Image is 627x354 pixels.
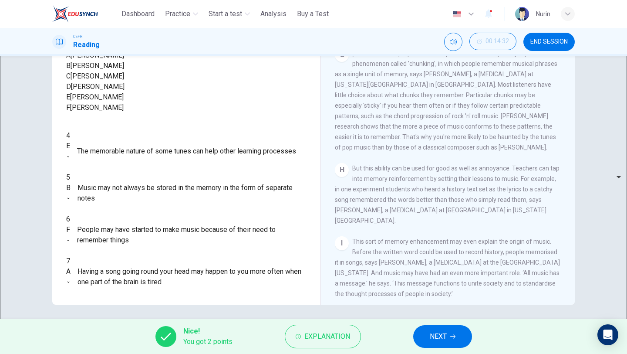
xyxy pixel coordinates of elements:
[257,6,290,22] button: Analysis
[444,33,462,51] div: Mute
[66,266,71,287] div: B
[209,9,242,19] span: Start a test
[78,183,307,204] span: Music may not always be stored in the memory in the form of separate notes
[335,165,560,224] span: But this ability can be used for good as well as annoyance. Teachers can tap into memory reinforc...
[52,5,118,23] a: ELTC logo
[66,183,71,193] div: B
[413,325,472,348] button: NEXT
[304,330,350,343] span: Explanation
[523,33,575,51] button: END SESSION
[66,225,70,245] div: F
[260,9,287,19] span: Analysis
[162,6,202,22] button: Practice
[293,6,332,22] button: Buy a Test
[183,326,233,337] span: Nice!
[118,6,158,22] button: Dashboard
[205,6,253,22] button: Start a test
[66,266,71,277] div: A
[335,236,349,250] div: I
[485,38,509,45] span: 00:14:32
[165,9,190,19] span: Practice
[78,266,307,287] span: Having a song going round your head may happen to you more often when one part of the brain is tired
[66,173,70,181] span: 5
[73,40,100,50] h1: Reading
[71,82,125,91] span: [PERSON_NAME]
[77,146,296,157] span: The memorable nature of some tunes can help other learning processes
[297,9,329,19] span: Buy a Test
[66,93,70,101] span: E
[430,330,447,343] span: NEXT
[77,225,307,245] span: People may have started to make music because of their need to remember things
[66,225,70,235] div: F
[70,93,124,101] span: [PERSON_NAME]
[70,103,124,112] span: [PERSON_NAME]
[121,9,155,19] span: Dashboard
[73,34,82,40] span: CEFR
[469,33,516,50] button: 00:14:32
[66,141,70,151] div: E
[71,72,124,80] span: [PERSON_NAME]
[66,61,71,70] span: B
[536,9,550,19] div: Nurin
[66,103,70,112] span: F
[66,72,71,80] span: C
[597,324,618,345] div: Open Intercom Messenger
[71,61,124,70] span: [PERSON_NAME]
[66,131,70,140] span: 4
[335,163,349,177] div: H
[515,7,529,21] img: Profile picture
[469,33,516,51] div: Hide
[183,337,233,347] span: You got 2 points
[66,82,71,91] span: D
[335,238,560,297] span: This sort of memory enhancement may even explain the origin of music. Before the written word cou...
[66,183,71,204] div: D
[66,215,70,223] span: 6
[66,257,70,265] span: 7
[285,325,361,348] button: Explanation
[66,141,70,162] div: E
[530,38,568,45] span: END SESSION
[452,11,462,17] img: en
[52,5,98,23] img: ELTC logo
